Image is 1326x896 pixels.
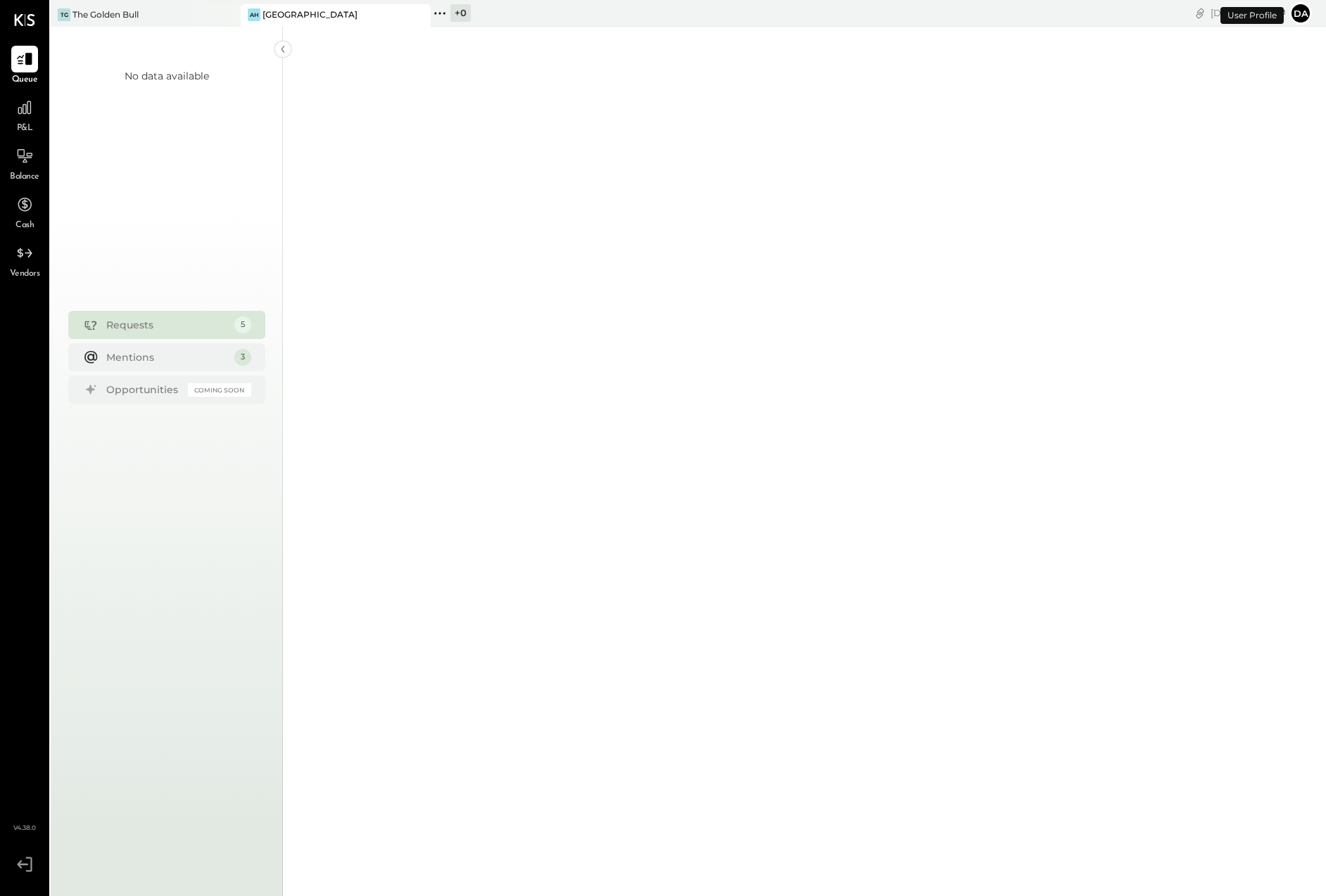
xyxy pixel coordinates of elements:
[1193,6,1207,20] div: copy link
[1,94,49,135] a: P&L
[234,349,251,366] div: 3
[263,8,358,20] div: [GEOGRAPHIC_DATA]
[1211,6,1286,20] div: [DATE]
[1,240,49,281] a: Vendors
[1,143,49,184] a: Balance
[15,219,34,232] span: Cash
[450,4,471,22] div: + 0
[10,268,40,281] span: Vendors
[248,8,260,21] div: AH
[1,46,49,87] a: Queue
[234,316,251,333] div: 5
[125,69,209,83] div: No data available
[1220,7,1284,24] div: User Profile
[58,8,70,21] div: TG
[1289,2,1312,25] button: da
[10,171,39,184] span: Balance
[188,383,251,397] div: Coming Soon
[106,383,181,397] div: Opportunities
[12,74,38,87] span: Queue
[72,8,139,20] div: The Golden Bull
[17,122,33,135] span: P&L
[106,350,227,364] div: Mentions
[1,191,49,232] a: Cash
[106,318,227,332] div: Requests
